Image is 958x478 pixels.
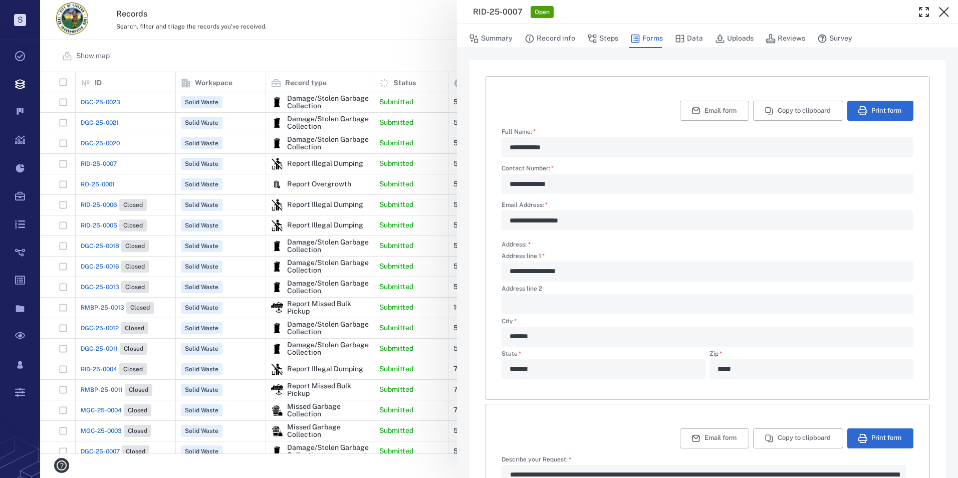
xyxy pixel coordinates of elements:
[766,29,805,48] button: Reviews
[680,101,749,121] button: Email form
[473,6,523,18] h3: RID-25-0007
[502,456,913,465] label: Describe your Request:
[680,428,749,448] button: Email form
[715,29,754,48] button: Uploads
[502,174,913,194] div: Contact Number:
[675,29,703,48] button: Data
[502,241,531,249] label: Address:
[502,202,913,210] label: Email Address:
[847,101,913,121] button: Print form
[847,428,913,448] button: Print form
[502,129,913,137] label: Full Name:
[817,29,852,48] button: Survey
[753,101,843,121] button: Copy to clipboard
[709,351,913,359] label: Zip
[533,8,552,17] span: Open
[469,29,513,48] button: Summary
[502,351,705,359] label: State
[23,7,43,16] span: Help
[914,2,934,22] button: Toggle Fullscreen
[587,29,618,48] button: Steps
[525,29,575,48] button: Record info
[502,137,913,157] div: Full Name:
[934,2,954,22] button: Close
[630,29,663,48] button: Forms
[502,286,913,294] label: Address line 2
[753,428,843,448] button: Copy to clipboard
[14,14,26,26] p: S
[502,318,913,327] label: City
[528,241,531,248] span: required
[502,210,913,230] div: Email Address:
[502,165,913,174] label: Contact Number:
[502,253,913,262] label: Address line 1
